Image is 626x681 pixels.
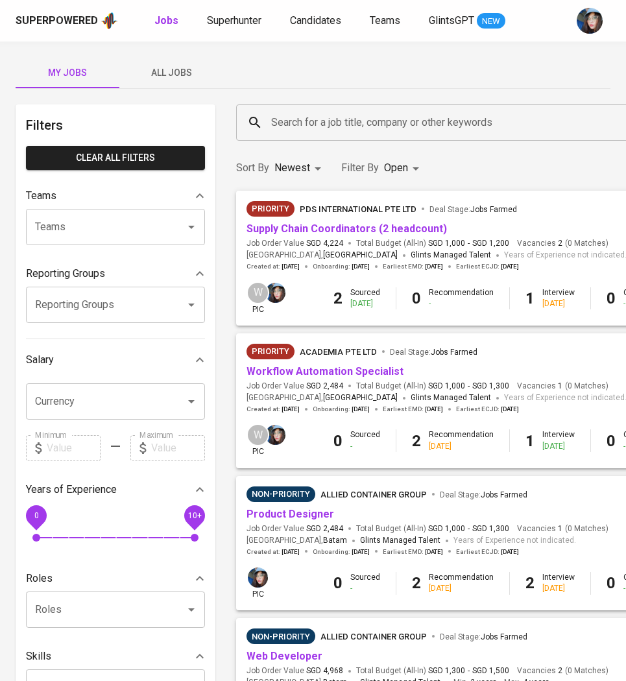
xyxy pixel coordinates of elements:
[151,435,205,461] input: Value
[236,160,269,176] p: Sort By
[350,572,380,594] div: Sourced
[428,381,465,392] span: SGD 1,000
[26,352,54,368] p: Salary
[384,156,424,180] div: Open
[26,183,205,209] div: Teams
[350,429,380,451] div: Sourced
[607,574,616,592] b: 0
[247,281,269,315] div: pic
[456,262,519,271] span: Earliest ECJD :
[453,534,576,547] span: Years of Experience not indicated.
[26,115,205,136] h6: Filters
[247,201,295,217] div: New Job received from Demand Team
[440,490,527,499] span: Deal Stage :
[26,266,105,281] p: Reporting Groups
[425,547,443,556] span: [DATE]
[517,523,608,534] span: Vacancies ( 0 Matches )
[247,566,269,600] div: pic
[370,14,400,27] span: Teams
[352,547,370,556] span: [DATE]
[247,628,315,644] div: Pending Client’s Feedback, Sufficient Talents in Pipeline
[313,405,370,414] span: Onboarding :
[481,632,527,641] span: Jobs Farmed
[411,393,491,402] span: Glints Managed Talent
[247,281,269,304] div: W
[333,289,343,307] b: 2
[265,283,285,303] img: diazagista@glints.com
[350,298,380,309] div: [DATE]
[428,238,465,249] span: SGD 1,000
[542,583,575,594] div: [DATE]
[501,262,519,271] span: [DATE]
[323,392,398,405] span: [GEOGRAPHIC_DATA]
[383,262,443,271] span: Earliest EMD :
[182,601,200,619] button: Open
[472,238,509,249] span: SGD 1,200
[425,405,443,414] span: [DATE]
[429,429,494,451] div: Recommendation
[182,218,200,236] button: Open
[412,289,421,307] b: 0
[481,490,527,499] span: Jobs Farmed
[247,424,269,457] div: pic
[127,65,215,81] span: All Jobs
[383,405,443,414] span: Earliest EMD :
[247,381,343,392] span: Job Order Value
[247,508,334,520] a: Product Designer
[282,547,300,556] span: [DATE]
[26,649,51,664] p: Skills
[313,547,370,556] span: Onboarding :
[26,571,53,586] p: Roles
[370,13,403,29] a: Teams
[542,287,575,309] div: Interview
[456,405,519,414] span: Earliest ECJD :
[341,160,379,176] p: Filter By
[282,405,300,414] span: [DATE]
[542,429,575,451] div: Interview
[274,160,310,176] p: Newest
[542,298,575,309] div: [DATE]
[247,650,322,662] a: Web Developer
[384,161,408,174] span: Open
[320,632,427,641] span: Allied Container Group
[429,441,494,452] div: [DATE]
[300,204,416,214] span: PDS International Pte Ltd
[577,8,603,34] img: diazagista@glints.com
[468,523,470,534] span: -
[320,490,427,499] span: Allied Container Group
[472,381,509,392] span: SGD 1,300
[356,238,509,249] span: Total Budget (All-In)
[333,574,343,592] b: 0
[350,441,380,452] div: -
[313,262,370,271] span: Onboarding :
[26,566,205,591] div: Roles
[282,262,300,271] span: [DATE]
[350,287,380,309] div: Sourced
[556,381,562,392] span: 1
[26,261,205,287] div: Reporting Groups
[247,262,300,271] span: Created at :
[468,381,470,392] span: -
[333,432,343,450] b: 0
[542,441,575,452] div: [DATE]
[187,510,201,520] span: 10+
[428,665,465,676] span: SGD 1,300
[207,14,261,27] span: Superhunter
[247,486,315,502] div: Pending Client’s Feedback
[306,381,343,392] span: SGD 2,484
[390,348,477,357] span: Deal Stage :
[525,432,535,450] b: 1
[501,405,519,414] span: [DATE]
[477,15,505,28] span: NEW
[247,202,295,215] span: Priority
[556,665,562,676] span: 2
[247,222,447,235] a: Supply Chain Coordinators (2 headcount)
[154,14,178,27] b: Jobs
[182,296,200,314] button: Open
[472,665,509,676] span: SGD 1,500
[429,572,494,594] div: Recommendation
[247,547,300,556] span: Created at :
[247,665,343,676] span: Job Order Value
[323,534,347,547] span: Batam
[247,488,315,501] span: Non-Priority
